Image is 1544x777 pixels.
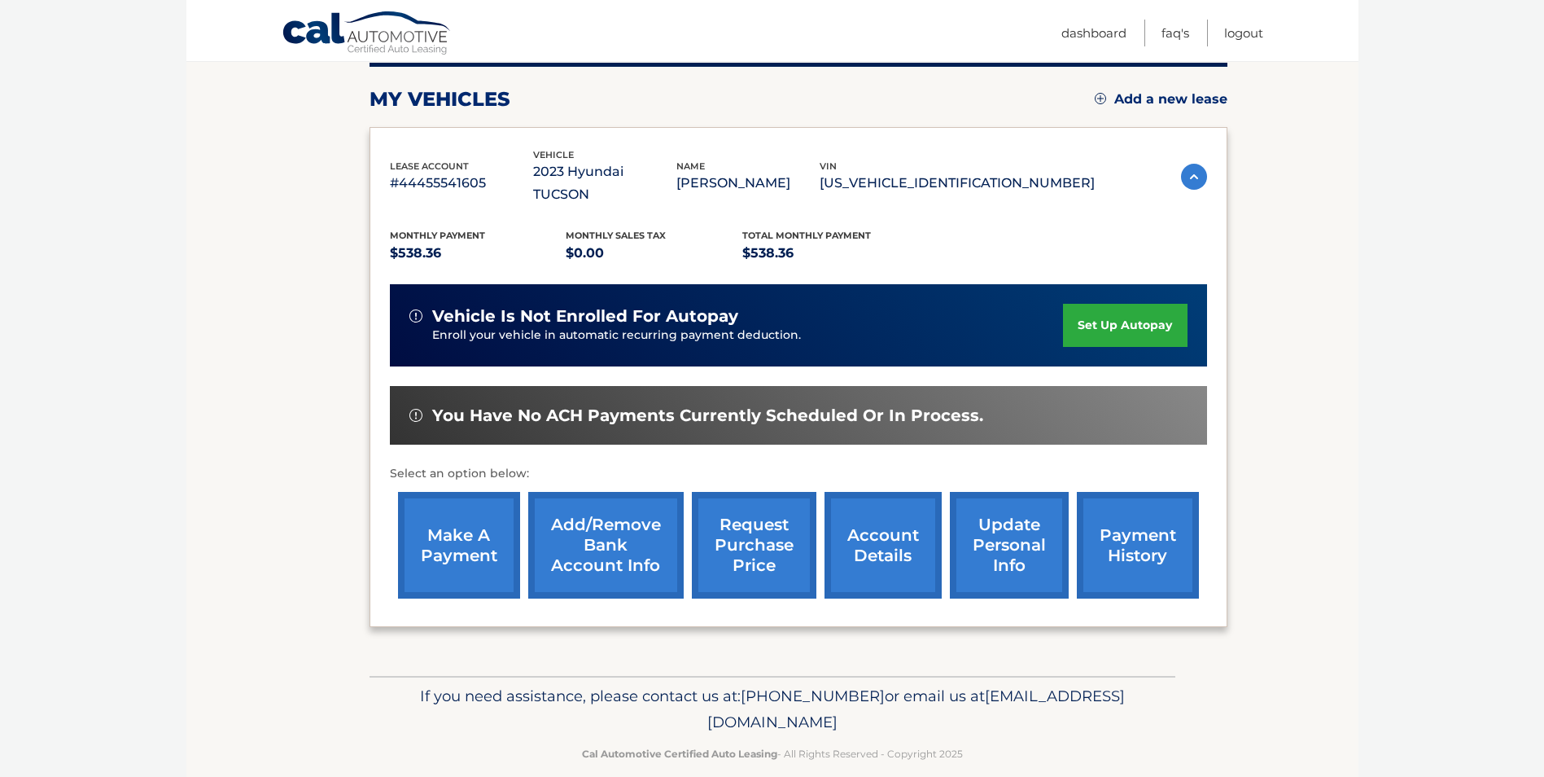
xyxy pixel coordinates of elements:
span: You have no ACH payments currently scheduled or in process. [432,406,983,426]
a: Logout [1224,20,1263,46]
span: vehicle is not enrolled for autopay [432,306,738,327]
a: make a payment [398,492,520,599]
a: FAQ's [1161,20,1189,46]
span: Total Monthly Payment [742,230,871,241]
h2: my vehicles [370,87,510,112]
a: set up autopay [1063,304,1187,347]
p: $538.36 [390,242,566,265]
p: 2023 Hyundai TUCSON [533,160,676,206]
span: vin [820,160,837,172]
p: $0.00 [566,242,742,265]
p: Select an option below: [390,464,1207,484]
a: update personal info [950,492,1069,599]
p: If you need assistance, please contact us at: or email us at [380,683,1165,735]
p: $538.36 [742,242,919,265]
span: Monthly Payment [390,230,485,241]
img: add.svg [1095,93,1106,104]
span: lease account [390,160,469,172]
a: request purchase price [692,492,816,599]
span: Monthly sales Tax [566,230,666,241]
a: Cal Automotive [282,11,453,58]
a: Dashboard [1061,20,1126,46]
p: [PERSON_NAME] [676,172,820,195]
a: account details [824,492,942,599]
img: accordion-active.svg [1181,164,1207,190]
span: name [676,160,705,172]
img: alert-white.svg [409,309,422,323]
strong: Cal Automotive Certified Auto Leasing [582,748,777,760]
a: payment history [1077,492,1199,599]
p: Enroll your vehicle in automatic recurring payment deduction. [432,327,1064,345]
span: vehicle [533,149,574,160]
p: - All Rights Reserved - Copyright 2025 [380,745,1165,762]
img: alert-white.svg [409,409,422,422]
a: Add a new lease [1095,91,1227,108]
p: [US_VEHICLE_IDENTIFICATION_NUMBER] [820,172,1095,195]
span: [EMAIL_ADDRESS][DOMAIN_NAME] [707,687,1125,731]
span: [PHONE_NUMBER] [741,687,885,705]
p: #44455541605 [390,172,533,195]
a: Add/Remove bank account info [528,492,684,599]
